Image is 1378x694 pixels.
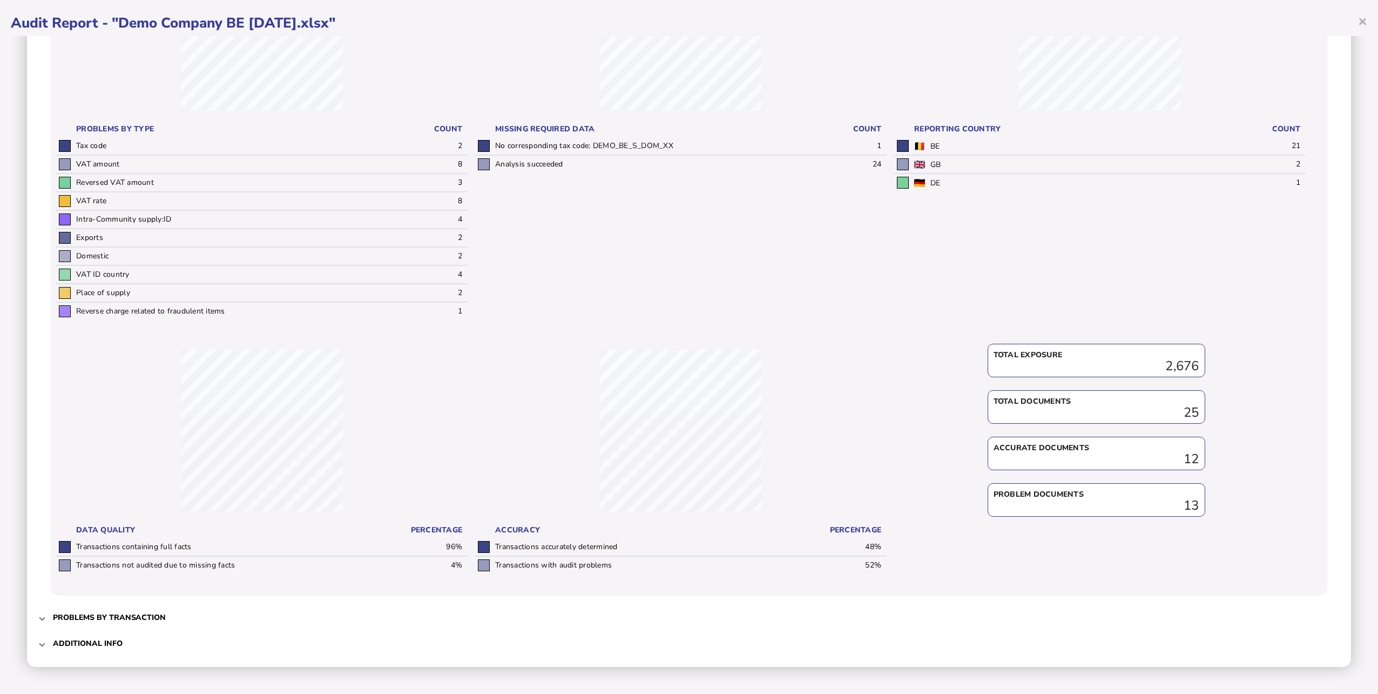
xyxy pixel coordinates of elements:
label: BE [930,141,940,151]
td: 2 [406,137,468,155]
div: 2,676 [994,361,1199,371]
div: Accurate documents [994,443,1199,453]
div: 13 [994,500,1199,511]
td: 4% [406,556,468,574]
mat-expansion-panel-header: Additional info [38,630,1340,656]
td: Exports [73,229,406,247]
td: Analysis succeeded [492,155,825,173]
th: Count [825,121,887,137]
td: Reverse charge related to fraudulent items [73,302,406,320]
div: Problem documents [994,489,1199,500]
td: 2 [1244,155,1306,173]
img: be.png [914,142,925,150]
td: 1 [1244,173,1306,191]
td: 8 [406,155,468,173]
td: 2 [406,247,468,265]
div: 25 [994,407,1199,418]
td: Transactions with audit problems [492,556,825,574]
td: 52% [825,556,887,574]
td: 1 [406,302,468,320]
td: 1 [825,137,887,155]
th: Accuracy [492,522,825,538]
h1: Audit Report - "Demo Company BE [DATE].xlsx" [11,14,1367,32]
td: No corresponding tax code: DEMO_BE_S_DOM_XX [492,137,825,155]
td: Transactions containing full facts [73,538,406,556]
th: Problems by type [73,121,406,137]
td: VAT rate [73,192,406,210]
div: 12 [994,453,1199,464]
th: Percentage [825,522,887,538]
span: × [1358,11,1367,31]
th: Percentage [406,522,468,538]
img: gb.png [914,161,925,169]
td: 4 [406,265,468,284]
img: de.png [914,179,925,187]
th: Count [1244,121,1306,137]
td: 2 [406,229,468,247]
mat-expansion-panel-header: Problems by transaction [38,604,1340,630]
td: Intra-Community supply:ID [73,210,406,229]
td: VAT amount [73,155,406,173]
td: 8 [406,192,468,210]
td: Place of supply [73,284,406,302]
div: Total exposure [994,350,1199,361]
td: 3 [406,173,468,192]
label: DE [930,178,941,188]
label: GB [930,159,941,170]
th: Reporting country [911,121,1244,137]
td: 48% [825,538,887,556]
h3: Problems by transaction [53,612,166,623]
td: 96% [406,538,468,556]
td: Transactions not audited due to missing facts [73,556,406,574]
th: Count [406,121,468,137]
th: Data Quality [73,522,406,538]
td: Tax code [73,137,406,155]
td: 4 [406,210,468,229]
td: Reversed VAT amount [73,173,406,192]
td: Domestic [73,247,406,265]
td: VAT ID country [73,265,406,284]
td: 21 [1244,137,1306,155]
th: Missing required data [492,121,825,137]
td: Transactions accurately determined [492,538,825,556]
h3: Additional info [53,638,123,649]
div: Total documents [994,396,1199,407]
td: 2 [406,284,468,302]
td: 24 [825,155,887,173]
